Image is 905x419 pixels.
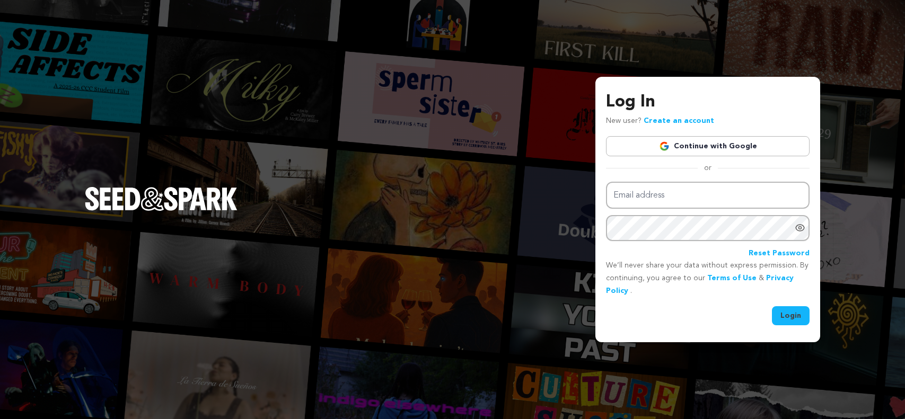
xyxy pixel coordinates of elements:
[795,222,805,233] a: Show password as plain text. Warning: this will display your password on the screen.
[606,182,810,209] input: Email address
[644,117,714,124] a: Create an account
[85,187,238,231] a: Seed&Spark Homepage
[606,115,714,128] p: New user?
[707,274,757,282] a: Terms of Use
[85,187,238,210] img: Seed&Spark Logo
[606,260,810,297] p: We’ll never share your data without express permission. By continuing, you agree to our & .
[659,141,670,151] img: Google logo
[749,247,810,260] a: Reset Password
[772,306,810,325] button: Login
[698,163,718,173] span: or
[606,136,810,156] a: Continue with Google
[606,274,794,295] a: Privacy Policy
[606,90,810,115] h3: Log In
